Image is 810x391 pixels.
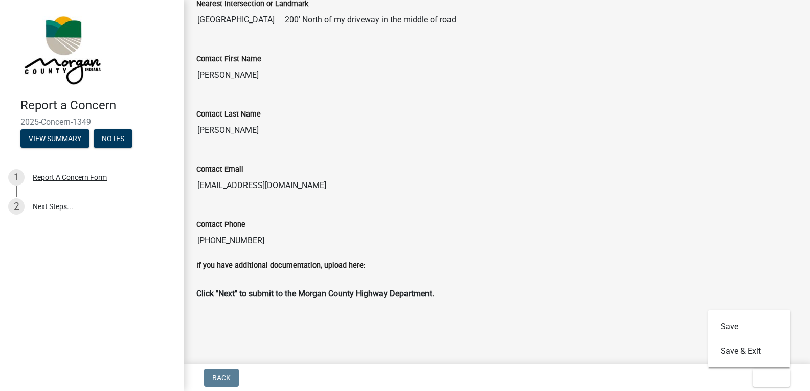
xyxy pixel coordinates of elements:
label: Contact First Name [196,56,261,63]
img: Morgan County, Indiana [20,11,103,87]
span: 2025-Concern-1349 [20,117,164,127]
h4: Report a Concern [20,98,176,113]
div: Report A Concern Form [33,174,107,181]
button: Save [708,314,790,339]
label: Contact Email [196,166,243,173]
button: Exit [753,369,790,387]
label: Contact Last Name [196,111,261,118]
button: View Summary [20,129,89,148]
label: If you have additional documentation, upload here: [196,262,365,269]
div: Exit [708,310,790,367]
div: 1 [8,169,25,186]
strong: Click "Next" to submit to the Morgan County Highway Department. [196,289,434,298]
span: Back [212,374,231,382]
label: Contact Phone [196,221,245,228]
button: Notes [94,129,132,148]
button: Save & Exit [708,339,790,363]
wm-modal-confirm: Summary [20,135,89,143]
span: Exit [761,374,776,382]
wm-modal-confirm: Notes [94,135,132,143]
button: Back [204,369,239,387]
div: 2 [8,198,25,215]
label: Nearest Intersection or Landmark [196,1,308,8]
